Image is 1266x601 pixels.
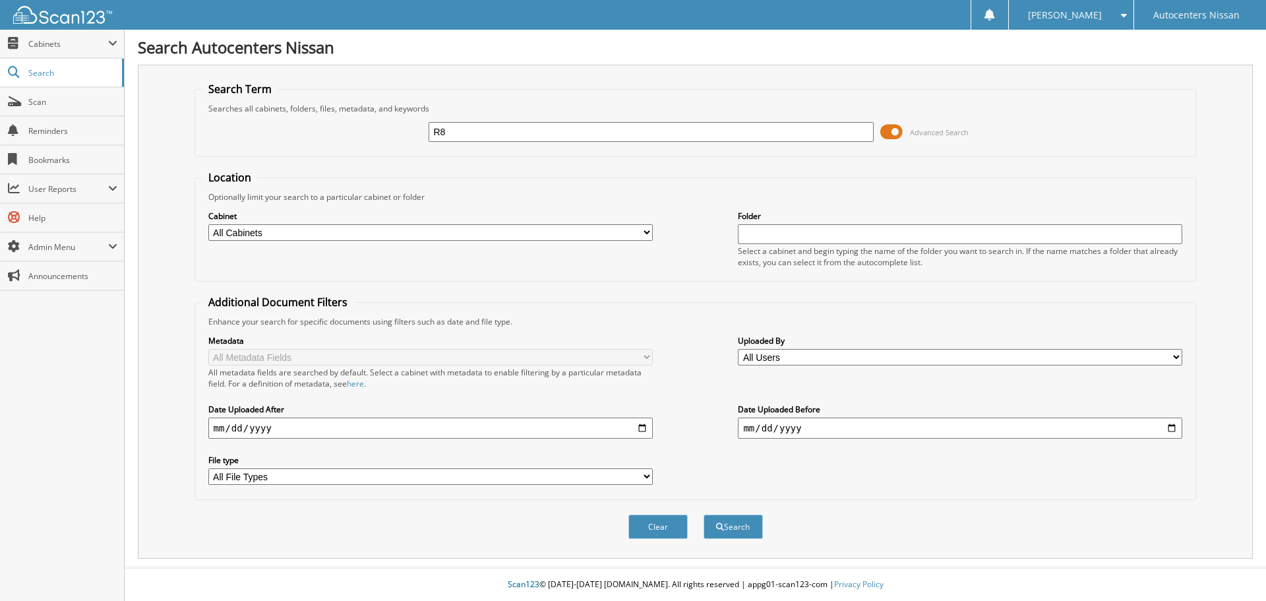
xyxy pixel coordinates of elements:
div: Enhance your search for specific documents using filters such as date and file type. [202,316,1190,327]
span: Advanced Search [910,127,969,137]
label: Date Uploaded After [208,404,653,415]
span: Cabinets [28,38,108,49]
span: Scan123 [508,579,539,590]
div: Searches all cabinets, folders, files, metadata, and keywords [202,103,1190,114]
input: end [738,418,1182,439]
span: Scan [28,96,117,108]
label: Date Uploaded Before [738,404,1182,415]
legend: Search Term [202,82,278,96]
span: Announcements [28,270,117,282]
iframe: Chat Widget [1200,538,1266,601]
div: Optionally limit your search to a particular cabinet or folder [202,191,1190,203]
span: Search [28,67,115,79]
span: Autocenters Nissan [1153,11,1240,19]
button: Search [704,515,763,539]
div: © [DATE]-[DATE] [DOMAIN_NAME]. All rights reserved | appg01-scan123-com | [125,569,1266,601]
h1: Search Autocenters Nissan [138,36,1253,58]
label: Uploaded By [738,335,1182,346]
label: Metadata [208,335,653,346]
span: [PERSON_NAME] [1028,11,1102,19]
span: Admin Menu [28,241,108,253]
div: Select a cabinet and begin typing the name of the folder you want to search in. If the name match... [738,245,1182,268]
span: Reminders [28,125,117,137]
a: here [347,378,364,389]
a: Privacy Policy [834,579,884,590]
span: User Reports [28,183,108,195]
div: All metadata fields are searched by default. Select a cabinet with metadata to enable filtering b... [208,367,653,389]
input: start [208,418,653,439]
legend: Location [202,170,258,185]
label: File type [208,455,653,466]
span: Bookmarks [28,154,117,166]
span: Help [28,212,117,224]
img: scan123-logo-white.svg [13,6,112,24]
label: Cabinet [208,210,653,222]
label: Folder [738,210,1182,222]
button: Clear [628,515,688,539]
legend: Additional Document Filters [202,295,354,309]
